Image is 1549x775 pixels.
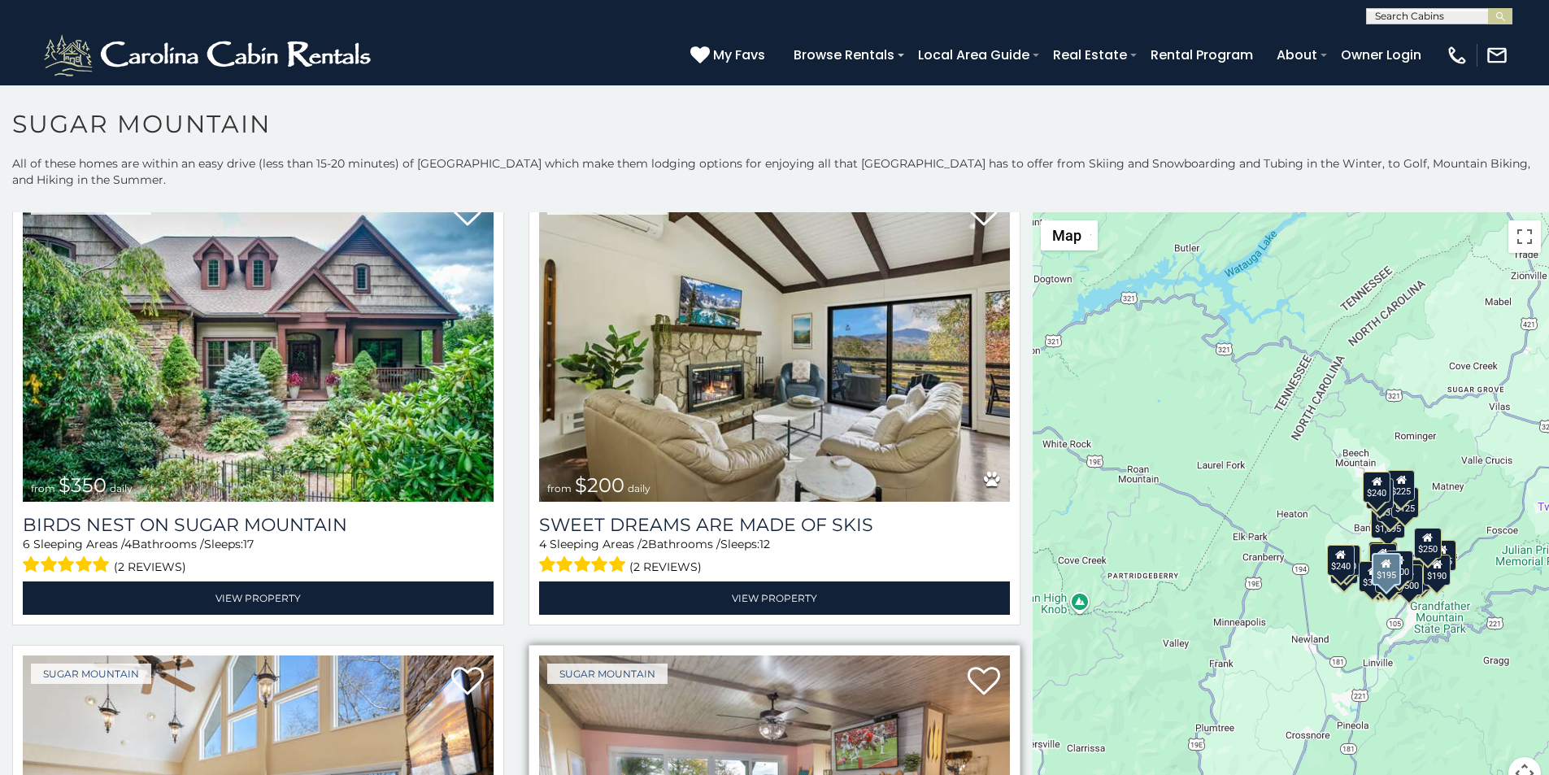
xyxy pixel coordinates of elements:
[785,41,903,69] a: Browse Rentals
[41,31,378,80] img: White-1-2.png
[23,537,30,551] span: 6
[1360,561,1387,592] div: $375
[539,186,1010,502] a: Sweet Dreams Are Made Of Skis from $200 daily
[1372,553,1401,586] div: $195
[1364,472,1391,503] div: $240
[1446,44,1469,67] img: phone-regular-white.png
[1424,555,1451,586] div: $190
[713,45,765,65] span: My Favs
[968,196,1000,230] a: Add to favorites
[1327,545,1355,576] div: $240
[1041,220,1098,250] button: Change map style
[539,536,1010,577] div: Sleeping Areas / Bathrooms / Sleeps:
[1333,41,1429,69] a: Owner Login
[1388,470,1416,501] div: $225
[23,581,494,615] a: View Property
[23,536,494,577] div: Sleeping Areas / Bathrooms / Sleeps:
[451,196,484,230] a: Add to favorites
[539,537,546,551] span: 4
[1142,41,1261,69] a: Rental Program
[114,556,186,577] span: (2 reviews)
[124,537,132,551] span: 4
[1429,540,1456,571] div: $155
[1386,551,1413,581] div: $200
[1371,507,1405,538] div: $1,095
[1486,44,1508,67] img: mail-regular-white.png
[690,45,769,66] a: My Favs
[23,186,494,502] img: Birds Nest On Sugar Mountain
[547,664,668,684] a: Sugar Mountain
[539,514,1010,536] a: Sweet Dreams Are Made Of Skis
[1414,528,1442,559] div: $250
[1052,227,1081,244] span: Map
[628,482,650,494] span: daily
[243,537,254,551] span: 17
[1508,220,1541,253] button: Toggle fullscreen view
[1391,487,1419,518] div: $125
[59,473,107,497] span: $350
[575,473,624,497] span: $200
[539,581,1010,615] a: View Property
[1368,542,1396,573] div: $190
[110,482,133,494] span: daily
[968,665,1000,699] a: Add to favorites
[1403,559,1431,590] div: $195
[1369,543,1397,574] div: $300
[31,664,151,684] a: Sugar Mountain
[31,482,55,494] span: from
[1045,41,1135,69] a: Real Estate
[547,482,572,494] span: from
[451,665,484,699] a: Add to favorites
[759,537,770,551] span: 12
[23,186,494,502] a: Birds Nest On Sugar Mountain from $350 daily
[910,41,1038,69] a: Local Area Guide
[629,556,702,577] span: (2 reviews)
[642,537,648,551] span: 2
[539,186,1010,502] img: Sweet Dreams Are Made Of Skis
[23,514,494,536] a: Birds Nest On Sugar Mountain
[1268,41,1325,69] a: About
